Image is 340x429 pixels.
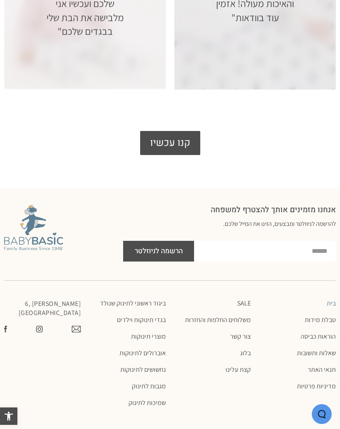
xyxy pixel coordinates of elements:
nav: תפריט [89,299,166,407]
a: נחשושים לתינוקות [89,366,166,374]
img: Baby Basic מבית אריה בגדים לתינוקות [4,205,63,251]
a: ביגוד ראשוני לתינוק שנולד [89,299,166,308]
img: עשו לנו לייק בפייסבוק [4,326,7,332]
h2: אנחנו מזמינים אותך להצטרף למשפחה [123,205,336,215]
a: טבלת מידות [259,316,336,324]
a: מדיניות פרטיות [259,382,336,390]
nav: תפריט [259,299,336,390]
img: צרו קשר עם בייבי בייסיק במייל [72,326,81,332]
img: צפו בעמוד שלנו באינסטגרם [36,326,43,332]
span: הרשמה לניוזלטר [135,241,183,262]
a: בלוג [174,349,251,357]
a: תנאי האתר [259,366,336,374]
a: SALE [174,299,251,308]
a: מוצרי תינוקות [89,332,166,341]
span: קנו עכשיו [146,131,194,155]
a: מגבות לתינוק [89,382,166,390]
a: שאלות ותשובות [259,349,336,357]
a: שמיכות לתינוק [89,399,166,407]
a: צור קשר [174,332,251,341]
button: הרשמה לניוזלטר [123,241,194,262]
a: בגדי תינוקות וילדים [89,316,166,324]
a: קנו עכשיו [140,131,200,155]
form: Footer NLTR Form [123,241,336,262]
p: [PERSON_NAME] 6, [GEOGRAPHIC_DATA] [4,299,81,318]
a: הוראות כביסה [259,332,336,341]
a: אוברולים לתינוקות [89,349,166,357]
a: בית [259,299,336,308]
nav: תפריט [174,299,251,374]
a: קצת עלינו [174,366,251,374]
h3: להרשמה לניוזלטר ומבצעים, הזינו את המייל שלכם. [123,219,336,237]
iframe: פותח יישומון שאפשר לשוחח בו בצ'אט עם אחד הנציגים שלנו [312,404,332,425]
a: משלוחים החלפות והחזרות [174,316,251,324]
